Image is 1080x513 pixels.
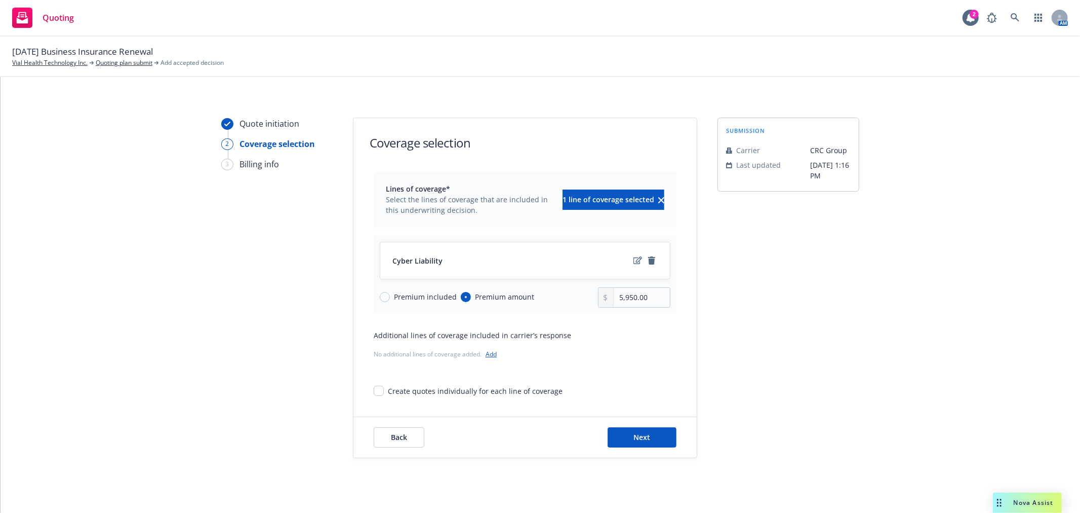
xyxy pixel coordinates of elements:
[12,45,153,58] span: [DATE] Business Insurance Renewal
[563,195,654,204] span: 1 line of coverage selected
[1014,498,1054,507] span: Nova Assist
[1028,8,1049,28] a: Switch app
[461,292,471,302] input: Premium amount
[736,145,760,156] span: Carrier
[810,160,851,181] span: [DATE] 1:16 PM
[221,138,233,150] div: 2
[736,160,781,170] span: Last updated
[392,255,443,266] span: Cyber Liability
[614,288,670,307] input: 0.00
[726,126,765,135] span: submission
[646,254,658,267] a: remove
[388,386,563,396] div: Create quotes individually for each line of coverage
[1005,8,1025,28] a: Search
[374,349,676,359] div: No additional lines of coverage added.
[380,292,390,302] input: Premium included
[634,432,651,442] span: Next
[96,58,152,67] a: Quoting plan submit
[374,330,676,341] div: Additional lines of coverage included in carrier’s response
[993,493,1006,513] div: Drag to move
[658,197,664,203] svg: clear selection
[8,4,78,32] a: Quoting
[631,254,644,267] a: edit
[608,427,676,448] button: Next
[563,190,664,210] button: 1 line of coverage selectedclear selection
[221,159,233,170] div: 3
[475,291,534,302] span: Premium amount
[486,350,497,358] a: Add
[391,432,407,442] span: Back
[239,138,315,150] div: Coverage selection
[386,184,556,194] span: Lines of coverage*
[161,58,224,67] span: Add accepted decision
[970,10,979,19] div: 2
[993,493,1062,513] button: Nova Assist
[239,158,279,170] div: Billing info
[386,194,556,215] span: Select the lines of coverage that are included in this underwriting decision.
[12,58,88,67] a: Vial Health Technology Inc.
[370,134,470,151] h1: Coverage selection
[394,291,457,302] span: Premium included
[982,8,1002,28] a: Report a Bug
[239,118,299,130] div: Quote initiation
[810,145,851,156] span: CRC Group
[43,14,74,22] span: Quoting
[374,427,424,448] button: Back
